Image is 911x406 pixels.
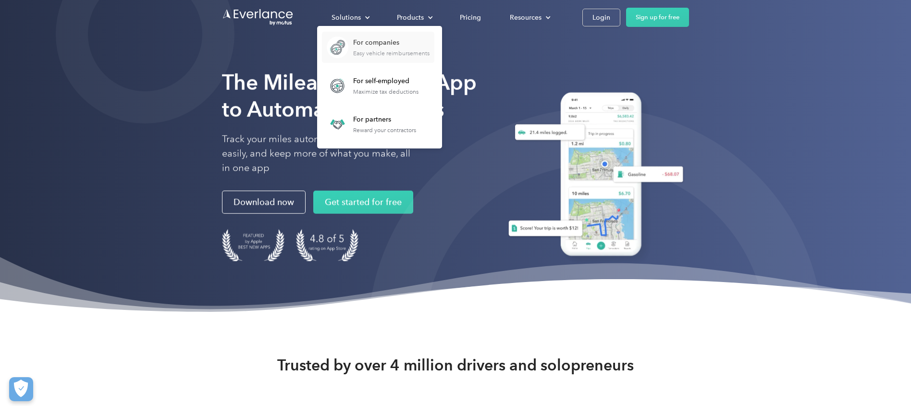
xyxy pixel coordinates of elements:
[296,229,358,261] img: 4.9 out of 5 stars on the app store
[9,377,33,401] button: Cookies Settings
[322,9,378,26] div: Solutions
[322,109,421,140] a: For partnersReward your contractors
[353,127,416,134] div: Reward your contractors
[353,38,430,48] div: For companies
[592,12,610,24] div: Login
[322,70,423,101] a: For self-employedMaximize tax deductions
[222,8,294,26] a: Go to homepage
[313,191,413,214] a: Get started for free
[222,229,284,261] img: Badge for Featured by Apple Best New Apps
[497,85,689,267] img: Everlance, mileage tracker app, expense tracking app
[332,12,361,24] div: Solutions
[460,12,481,24] div: Pricing
[353,50,430,57] div: Easy vehicle reimbursements
[397,12,424,24] div: Products
[450,9,491,26] a: Pricing
[353,88,419,95] div: Maximize tax deductions
[322,32,434,63] a: For companiesEasy vehicle reimbursements
[510,12,542,24] div: Resources
[582,9,620,26] a: Login
[277,356,634,375] strong: Trusted by over 4 million drivers and solopreneurs
[353,115,416,124] div: For partners
[222,191,306,214] a: Download now
[317,26,442,148] nav: Solutions
[500,9,558,26] div: Resources
[387,9,441,26] div: Products
[353,76,419,86] div: For self-employed
[626,8,689,27] a: Sign up for free
[222,70,477,122] strong: The Mileage Tracking App to Automate Your Logs
[222,132,414,175] p: Track your miles automatically, log expenses easily, and keep more of what you make, all in one app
